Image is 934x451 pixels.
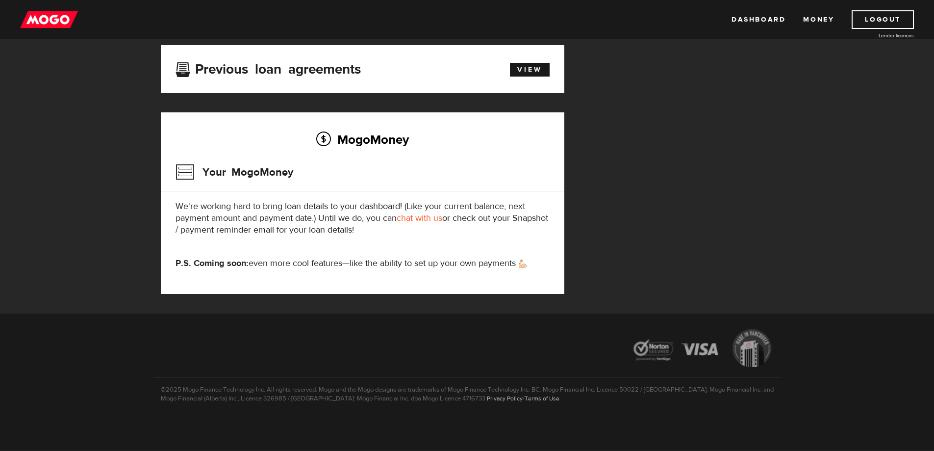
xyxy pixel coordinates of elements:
p: ©2025 Mogo Finance Technology Inc. All rights reserved. Mogo and the Mogo designs are trademarks ... [153,377,781,403]
img: strong arm emoji [519,260,527,268]
a: View [510,63,550,77]
a: Money [803,10,834,29]
a: Logout [852,10,914,29]
a: Lender licences [840,32,914,39]
img: legal-icons-92a2ffecb4d32d839781d1b4e4802d7b.png [624,322,781,377]
h3: Your MogoMoney [176,159,293,185]
p: We're working hard to bring loan details to your dashboard! (Like your current balance, next paym... [176,201,550,236]
a: Dashboard [732,10,785,29]
p: even more cool features—like the ability to set up your own payments [176,258,550,269]
a: Privacy Policy [487,395,523,402]
a: Terms of Use [525,395,559,402]
h3: Previous loan agreements [176,61,361,74]
img: mogo_logo-11ee424be714fa7cbb0f0f49df9e16ec.png [20,10,78,29]
h2: MogoMoney [176,129,550,150]
a: chat with us [397,212,442,224]
strong: P.S. Coming soon: [176,258,249,269]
